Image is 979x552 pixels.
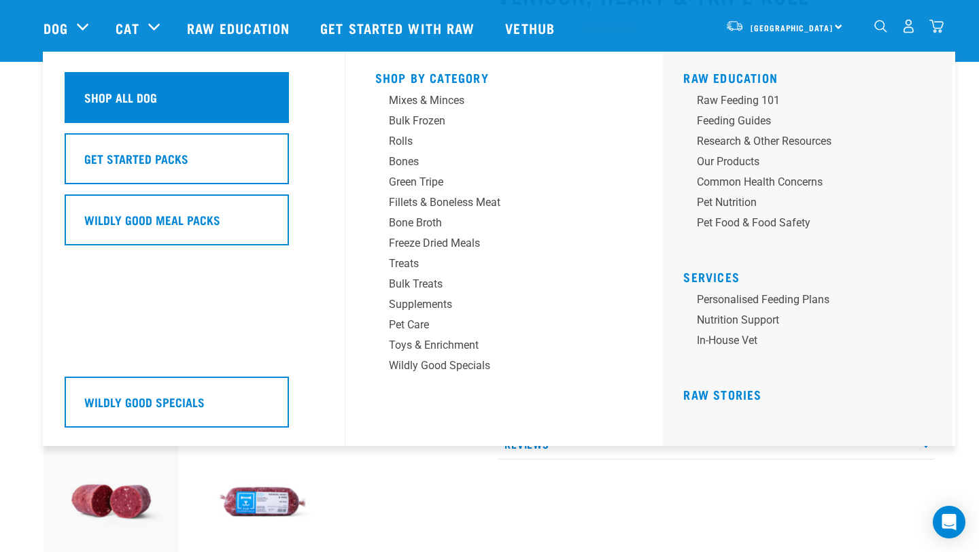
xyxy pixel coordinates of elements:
[375,92,634,113] a: Mixes & Minces
[389,113,601,129] div: Bulk Frozen
[375,215,634,235] a: Bone Broth
[697,174,909,190] div: Common Health Concerns
[683,154,942,174] a: Our Products
[683,270,942,281] h5: Services
[375,235,634,256] a: Freeze Dried Meals
[389,92,601,109] div: Mixes & Minces
[683,113,942,133] a: Feeding Guides
[375,358,634,378] a: Wildly Good Specials
[697,92,909,109] div: Raw Feeding 101
[84,150,188,167] h5: Get Started Packs
[375,256,634,276] a: Treats
[683,215,942,235] a: Pet Food & Food Safety
[933,506,965,538] div: Open Intercom Messenger
[751,25,833,30] span: [GEOGRAPHIC_DATA]
[44,18,68,38] a: Dog
[375,276,634,296] a: Bulk Treats
[683,391,761,398] a: Raw Stories
[307,1,492,55] a: Get started with Raw
[84,393,205,411] h5: Wildly Good Specials
[173,1,307,55] a: Raw Education
[389,256,601,272] div: Treats
[65,194,323,256] a: Wildly Good Meal Packs
[375,174,634,194] a: Green Tripe
[84,88,157,106] h5: Shop All Dog
[492,1,572,55] a: Vethub
[389,337,601,353] div: Toys & Enrichment
[389,296,601,313] div: Supplements
[874,20,887,33] img: home-icon-1@2x.png
[697,133,909,150] div: Research & Other Resources
[389,174,601,190] div: Green Tripe
[389,276,601,292] div: Bulk Treats
[683,92,942,113] a: Raw Feeding 101
[84,211,220,228] h5: Wildly Good Meal Packs
[389,194,601,211] div: Fillets & Boneless Meat
[389,154,601,170] div: Bones
[697,113,909,129] div: Feeding Guides
[65,72,323,133] a: Shop All Dog
[389,358,601,374] div: Wildly Good Specials
[375,154,634,174] a: Bones
[683,174,942,194] a: Common Health Concerns
[389,235,601,252] div: Freeze Dried Meals
[389,133,601,150] div: Rolls
[683,312,942,332] a: Nutrition Support
[116,18,139,38] a: Cat
[375,133,634,154] a: Rolls
[725,20,744,32] img: van-moving.png
[389,317,601,333] div: Pet Care
[697,154,909,170] div: Our Products
[683,332,942,353] a: In-house vet
[375,194,634,215] a: Fillets & Boneless Meat
[929,19,944,33] img: home-icon@2x.png
[375,71,634,82] h5: Shop By Category
[65,133,323,194] a: Get Started Packs
[375,296,634,317] a: Supplements
[683,194,942,215] a: Pet Nutrition
[683,74,778,81] a: Raw Education
[375,113,634,133] a: Bulk Frozen
[901,19,916,33] img: user.png
[683,292,942,312] a: Personalised Feeding Plans
[375,337,634,358] a: Toys & Enrichment
[65,377,323,438] a: Wildly Good Specials
[389,215,601,231] div: Bone Broth
[697,194,909,211] div: Pet Nutrition
[375,317,634,337] a: Pet Care
[683,133,942,154] a: Research & Other Resources
[697,215,909,231] div: Pet Food & Food Safety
